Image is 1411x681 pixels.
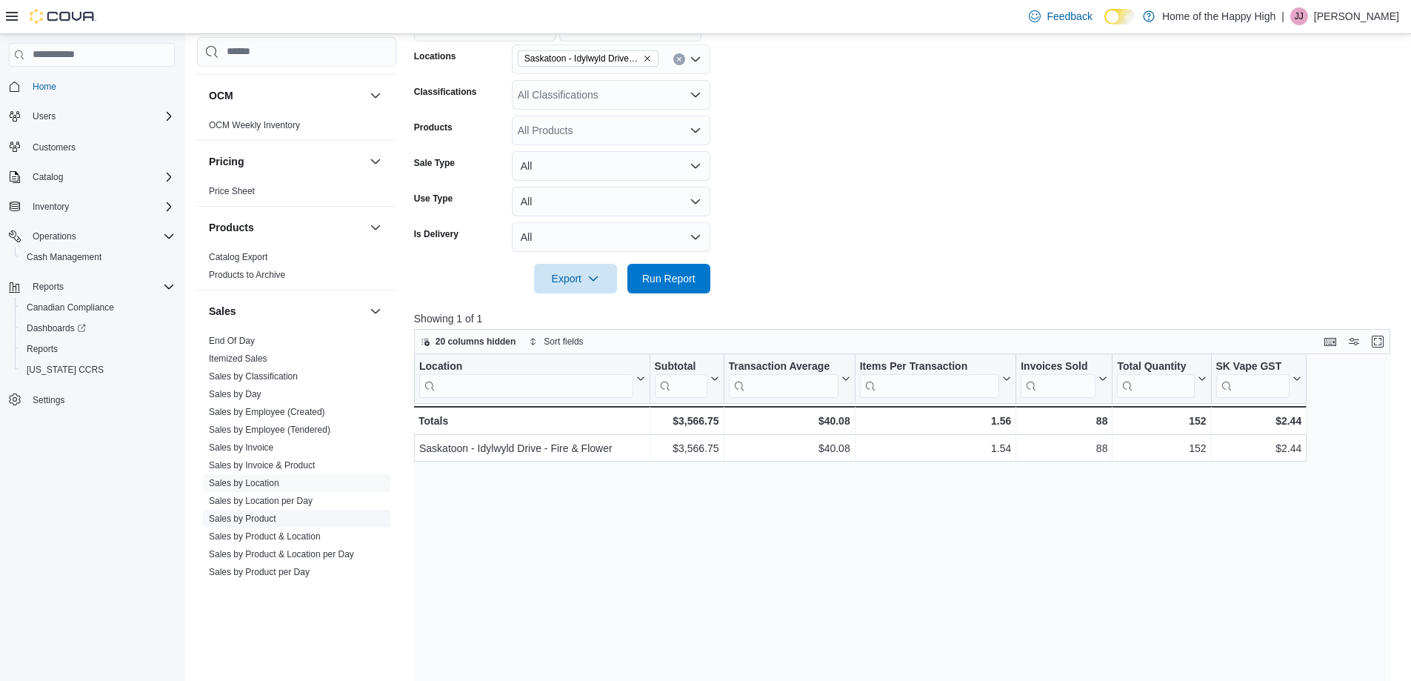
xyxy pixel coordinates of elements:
[643,54,652,63] button: Remove Saskatoon - Idylwyld Drive - Fire & Flower from selection in this group
[728,360,850,398] button: Transaction Average
[1117,360,1194,374] div: Total Quantity
[27,168,175,186] span: Catalog
[27,77,175,96] span: Home
[209,549,354,559] a: Sales by Product & Location per Day
[209,459,315,471] span: Sales by Invoice & Product
[33,230,76,242] span: Operations
[197,182,396,206] div: Pricing
[209,120,300,130] a: OCM Weekly Inventory
[1021,360,1095,374] div: Invoices Sold
[27,391,70,409] a: Settings
[209,270,285,280] a: Products to Archive
[209,353,267,364] a: Itemized Sales
[209,460,315,471] a: Sales by Invoice & Product
[414,122,453,133] label: Products
[367,219,384,236] button: Products
[367,302,384,320] button: Sales
[33,394,64,406] span: Settings
[21,361,175,379] span: Washington CCRS
[654,412,718,430] div: $3,566.75
[627,264,710,293] button: Run Report
[21,299,175,316] span: Canadian Compliance
[1321,333,1339,351] button: Keyboard shortcuts
[209,389,261,399] a: Sales by Day
[209,531,321,542] a: Sales by Product & Location
[1314,7,1399,25] p: [PERSON_NAME]
[209,154,244,169] h3: Pricing
[690,124,701,136] button: Open list of options
[27,343,58,355] span: Reports
[3,389,181,411] button: Settings
[414,228,458,240] label: Is Delivery
[1021,360,1107,398] button: Invoices Sold
[27,107,61,125] button: Users
[367,153,384,170] button: Pricing
[1281,7,1284,25] p: |
[27,139,81,156] a: Customers
[27,278,175,296] span: Reports
[27,391,175,409] span: Settings
[1021,439,1107,457] div: 88
[21,361,110,379] a: [US_STATE] CCRS
[27,168,69,186] button: Catalog
[27,137,175,156] span: Customers
[27,322,86,334] span: Dashboards
[512,151,710,181] button: All
[209,269,285,281] span: Products to Archive
[209,442,273,454] span: Sales by Invoice
[197,116,396,140] div: OCM
[209,220,364,235] button: Products
[15,247,181,268] button: Cash Management
[21,319,175,337] span: Dashboards
[27,198,75,216] button: Inventory
[33,281,64,293] span: Reports
[1369,333,1387,351] button: Enter fullscreen
[21,340,64,358] a: Reports
[859,360,999,374] div: Items Per Transaction
[27,364,104,376] span: [US_STATE] CCRS
[15,297,181,318] button: Canadian Compliance
[512,222,710,252] button: All
[209,477,279,489] span: Sales by Location
[859,439,1011,457] div: 1.54
[419,439,645,457] div: Saskatoon - Idylwyld Drive - Fire & Flower
[728,360,838,398] div: Transaction Average
[419,360,633,398] div: Location
[3,276,181,297] button: Reports
[27,227,175,245] span: Operations
[414,193,453,205] label: Use Type
[1021,360,1095,398] div: Invoices Sold
[518,50,658,67] span: Saskatoon - Idylwyld Drive - Fire & Flower
[3,76,181,97] button: Home
[209,371,298,382] a: Sales by Classification
[21,299,120,316] a: Canadian Compliance
[15,339,181,359] button: Reports
[209,335,255,347] span: End Of Day
[21,340,175,358] span: Reports
[27,278,70,296] button: Reports
[197,248,396,290] div: Products
[3,196,181,217] button: Inventory
[209,388,261,400] span: Sales by Day
[27,302,114,313] span: Canadian Compliance
[544,336,583,348] span: Sort fields
[436,336,516,348] span: 20 columns hidden
[33,110,56,122] span: Users
[523,333,589,351] button: Sort fields
[209,424,330,436] span: Sales by Employee (Tendered)
[27,107,175,125] span: Users
[197,332,396,587] div: Sales
[1104,9,1135,24] input: Dark Mode
[690,53,701,65] button: Open list of options
[414,86,477,98] label: Classifications
[209,406,325,418] span: Sales by Employee (Created)
[33,201,69,213] span: Inventory
[1117,360,1206,398] button: Total Quantity
[654,360,707,374] div: Subtotal
[209,548,354,560] span: Sales by Product & Location per Day
[209,336,255,346] a: End Of Day
[209,251,267,263] span: Catalog Export
[27,227,82,245] button: Operations
[1215,360,1290,374] div: SK Vape GST
[209,496,313,506] a: Sales by Location per Day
